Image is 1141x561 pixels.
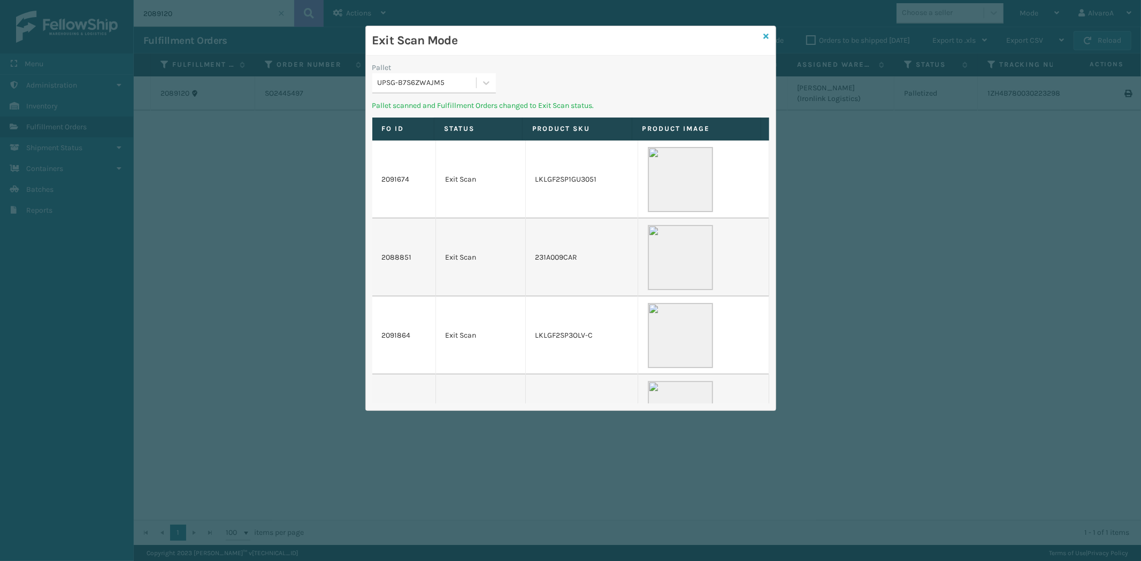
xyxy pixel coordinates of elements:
h3: Exit Scan Mode [372,33,760,49]
label: Product Image [642,124,751,134]
a: 2091864 [382,330,411,341]
p: Pallet scanned and Fulfillment Orders changed to Exit Scan status. [372,100,769,111]
td: Exit Scan [436,375,526,453]
div: UPSG-B7S6ZWAJM5 [378,77,477,89]
label: Pallet [372,62,392,73]
img: 51104088640_40f294f443_o-scaled-700x700.jpg [648,225,713,290]
a: 2088851 [382,252,412,263]
img: 51104088640_40f294f443_o-scaled-700x700.jpg [648,147,713,212]
td: Exit Scan [436,297,526,375]
td: Exit Scan [436,219,526,297]
a: 2091674 [382,174,410,185]
td: Exit Scan [436,141,526,219]
label: Product SKU [532,124,623,134]
td: 111A049CRM [526,375,638,453]
label: Status [444,124,512,134]
td: 231A009CAR [526,219,638,297]
td: LKLGF2SP1GU3051 [526,141,638,219]
img: 51104088640_40f294f443_o-scaled-700x700.jpg [648,381,713,446]
img: 51104088640_40f294f443_o-scaled-700x700.jpg [648,303,713,368]
td: LKLGF2SP3OLV-C [526,297,638,375]
label: FO ID [382,124,425,134]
